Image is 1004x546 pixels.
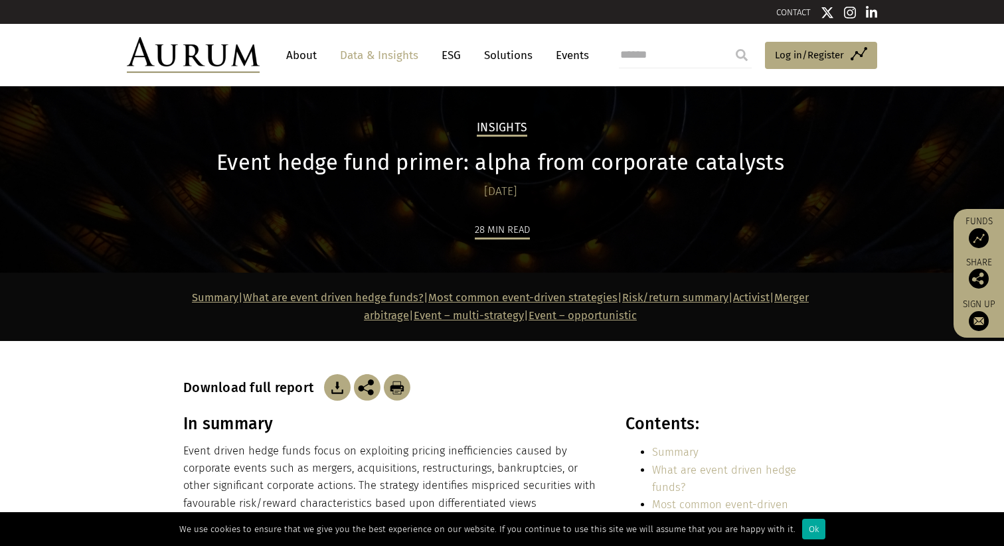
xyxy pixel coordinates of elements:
a: Sign up [960,299,997,331]
input: Submit [728,42,755,68]
a: Most common event-driven strategies [428,291,618,304]
h3: Download full report [183,379,321,395]
a: What are event driven hedge funds? [243,291,424,304]
span: Log in/Register [775,47,844,63]
h2: Insights [477,121,527,137]
a: Event – multi-strategy [414,309,524,322]
a: ESG [435,43,467,68]
a: Summary [192,291,238,304]
a: Risk/return summary [622,291,728,304]
a: Events [549,43,589,68]
a: CONTACT [776,7,811,17]
img: Download Article [384,374,410,401]
a: Event – opportunistic [529,309,637,322]
a: Summary [652,446,699,458]
a: Data & Insights [333,43,425,68]
img: Aurum [127,37,260,73]
img: Download Article [324,374,351,401]
div: [DATE] [183,182,817,201]
a: Most common event-driven strategies [652,498,788,528]
h3: Contents: [626,414,817,434]
img: Sign up to our newsletter [969,311,989,331]
a: Solutions [477,43,539,68]
strong: | | | | | | | [192,291,809,321]
a: Log in/Register [765,42,877,70]
a: What are event driven hedge funds? [652,464,796,494]
div: 28 min read [475,222,530,239]
img: Share this post [969,269,989,289]
img: Linkedin icon [866,6,878,19]
div: Ok [802,519,825,539]
img: Twitter icon [821,6,834,19]
img: Share this post [354,374,380,401]
div: Share [960,258,997,289]
img: Access Funds [969,228,989,248]
a: About [280,43,323,68]
img: Instagram icon [844,6,856,19]
a: Activist [733,291,770,304]
h1: Event hedge fund primer: alpha from corporate catalysts [183,150,817,176]
a: Funds [960,216,997,248]
h3: In summary [183,414,596,434]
